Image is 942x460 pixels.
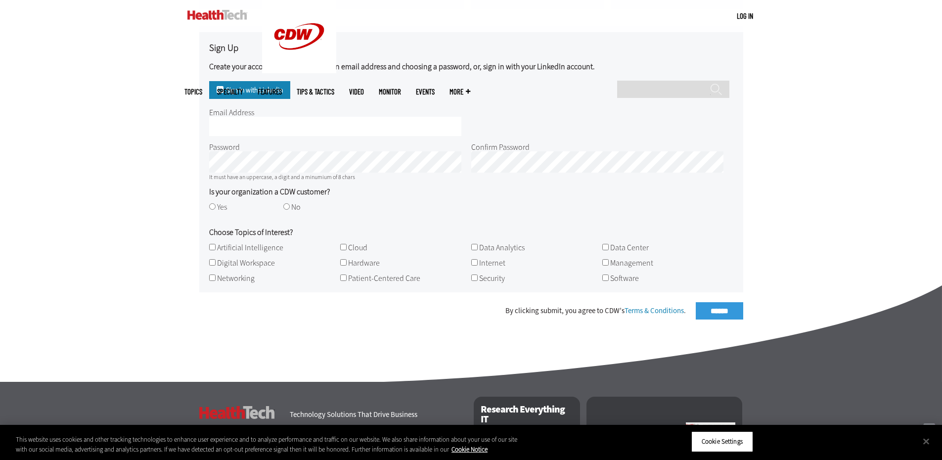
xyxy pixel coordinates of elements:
[199,406,275,419] h3: HealthTech
[737,11,753,21] div: User menu
[217,88,243,95] span: Specialty
[915,430,937,452] button: Close
[217,273,255,283] label: Networking
[479,258,505,268] label: Internet
[209,142,240,152] label: Password
[184,88,202,95] span: Topics
[349,88,364,95] a: Video
[505,307,686,315] div: By clicking submit, you agree to CDW’s .
[474,397,580,432] h2: Research Everything IT
[625,306,684,316] a: Terms & Conditions
[348,242,367,253] label: Cloud
[348,258,380,268] label: Hardware
[291,202,301,212] label: No
[16,435,518,454] div: This website uses cookies and other tracking technologies to enhance user experience and to analy...
[691,431,753,452] button: Cookie Settings
[262,65,336,76] a: CDW
[610,273,639,283] label: Software
[737,11,753,20] a: Log in
[297,88,334,95] a: Tips & Tactics
[217,242,283,253] label: Artificial Intelligence
[610,242,649,253] label: Data Center
[479,273,505,283] label: Security
[451,445,488,454] a: More information about your privacy
[217,202,227,212] label: Yes
[187,10,247,20] img: Home
[348,273,420,283] label: Patient-Centered Care
[258,88,282,95] a: Features
[290,411,461,418] h4: Technology Solutions That Drive Business
[209,188,330,196] span: Is your organization a CDW customer?
[217,258,275,268] label: Digital Workspace
[610,258,653,268] label: Management
[416,88,435,95] a: Events
[209,173,355,181] span: It must have an uppercase, a digit and a minumium of 8 chars
[449,88,470,95] span: More
[479,242,525,253] label: Data Analytics
[209,229,293,236] span: Choose Topics of Interest?
[471,142,530,152] label: Confirm Password
[379,88,401,95] a: MonITor
[209,107,254,118] label: Email Address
